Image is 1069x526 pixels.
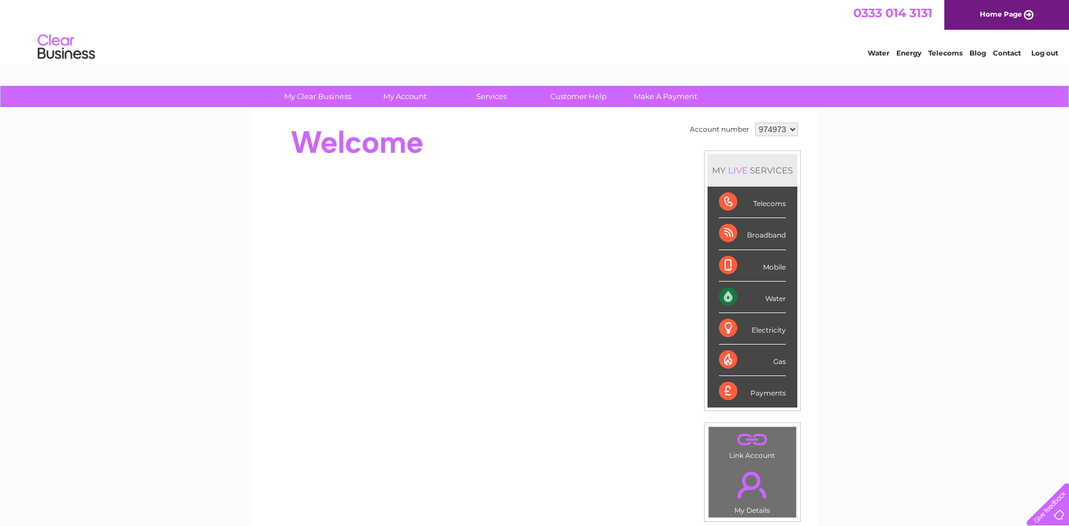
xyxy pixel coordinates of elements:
[712,465,793,505] a: .
[531,86,626,107] a: Customer Help
[896,49,921,57] a: Energy
[687,120,752,139] td: Account number
[868,49,889,57] a: Water
[357,86,452,107] a: My Account
[719,282,786,313] div: Water
[1031,49,1058,57] a: Log out
[853,6,932,20] a: 0333 014 3131
[265,6,805,56] div: Clear Business is a trading name of Verastar Limited (registered in [GEOGRAPHIC_DATA] No. 3667643...
[719,313,786,345] div: Electricity
[719,250,786,282] div: Mobile
[271,86,365,107] a: My Clear Business
[928,49,963,57] a: Telecoms
[969,49,986,57] a: Blog
[444,86,539,107] a: Services
[726,165,750,176] div: LIVE
[719,218,786,250] div: Broadband
[618,86,713,107] a: Make A Payment
[719,187,786,218] div: Telecoms
[708,462,797,518] td: My Details
[993,49,1021,57] a: Contact
[37,30,96,65] img: logo.png
[719,376,786,407] div: Payments
[712,430,793,450] a: .
[708,426,797,462] td: Link Account
[719,345,786,376] div: Gas
[708,154,797,187] div: MY SERVICES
